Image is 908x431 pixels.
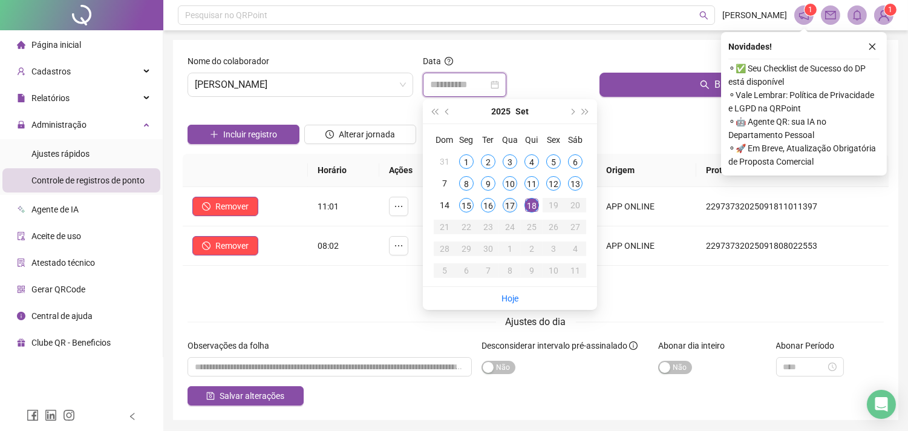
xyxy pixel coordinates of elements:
[45,409,57,421] span: linkedin
[596,187,696,226] td: APP ONLINE
[379,154,442,187] th: Ações
[220,389,284,403] span: Salvar alterações
[477,129,499,151] th: Ter
[568,242,583,256] div: 4
[437,220,452,234] div: 21
[459,154,474,169] div: 1
[441,99,454,123] button: prev-year
[546,263,561,278] div: 10
[434,216,456,238] td: 2025-09-21
[31,205,79,214] span: Agente de IA
[223,128,277,141] span: Incluir registro
[499,173,521,194] td: 2025-09-10
[481,176,495,191] div: 9
[459,242,474,256] div: 29
[809,5,813,14] span: 1
[434,151,456,173] td: 2025-08-31
[524,198,539,212] div: 18
[188,125,299,144] button: Incluir registro
[700,80,710,90] span: search
[696,154,889,187] th: Protocolo
[31,311,93,321] span: Central de ajuda
[477,238,499,260] td: 2025-09-30
[17,67,25,76] span: user-add
[434,173,456,194] td: 2025-09-07
[524,220,539,234] div: 25
[437,242,452,256] div: 28
[568,176,583,191] div: 13
[195,73,406,96] span: JULLIA COSTA BARBOSA
[728,40,772,53] span: Novidades !
[31,176,145,185] span: Controle de registros de ponto
[524,242,539,256] div: 2
[503,263,517,278] div: 8
[17,94,25,102] span: file
[543,238,564,260] td: 2025-10-03
[17,258,25,267] span: solution
[596,154,696,187] th: Origem
[696,187,889,226] td: 22973732025091811011397
[31,258,95,268] span: Atestado técnico
[63,409,75,421] span: instagram
[629,341,638,350] span: info-circle
[437,198,452,212] div: 14
[543,260,564,281] td: 2025-10-10
[318,241,339,251] span: 08:02
[17,285,25,294] span: qrcode
[503,154,517,169] div: 3
[394,241,403,251] span: ellipsis
[192,197,258,216] button: Remover
[564,173,586,194] td: 2025-09-13
[188,386,304,406] button: Salvar alterações
[658,339,733,352] label: Abonar dia inteiro
[31,120,87,130] span: Administração
[599,73,884,97] button: Buscar registros
[304,131,416,140] a: Alterar jornada
[31,40,81,50] span: Página inicial
[423,56,441,66] span: Data
[17,338,25,347] span: gift
[499,260,521,281] td: 2025-10-08
[31,67,71,76] span: Cadastros
[776,339,843,352] label: Abonar Período
[456,173,477,194] td: 2025-09-08
[481,154,495,169] div: 2
[215,200,249,213] span: Remover
[568,198,583,212] div: 20
[308,154,379,187] th: Horário
[394,202,403,211] span: ellipsis
[501,294,518,303] a: Hoje
[868,42,877,51] span: close
[31,93,70,103] span: Relatórios
[434,238,456,260] td: 2025-09-28
[215,239,249,252] span: Remover
[456,194,477,216] td: 2025-09-15
[564,129,586,151] th: Sáb
[568,220,583,234] div: 27
[477,216,499,238] td: 2025-09-23
[515,99,529,123] button: month panel
[521,173,543,194] td: 2025-09-11
[128,412,137,421] span: left
[17,232,25,240] span: audit
[524,176,539,191] div: 11
[546,176,561,191] div: 12
[564,216,586,238] td: 2025-09-27
[339,128,395,141] span: Alterar jornada
[477,194,499,216] td: 2025-09-16
[568,263,583,278] div: 11
[318,202,339,211] span: 11:01
[521,216,543,238] td: 2025-09-25
[456,238,477,260] td: 2025-09-29
[521,151,543,173] td: 2025-09-04
[491,99,511,123] button: year panel
[456,260,477,281] td: 2025-10-06
[699,11,708,20] span: search
[192,236,258,255] button: Remover
[27,409,39,421] span: facebook
[477,260,499,281] td: 2025-10-07
[564,260,586,281] td: 2025-10-11
[31,338,111,347] span: Clube QR - Beneficios
[521,129,543,151] th: Qui
[521,260,543,281] td: 2025-10-09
